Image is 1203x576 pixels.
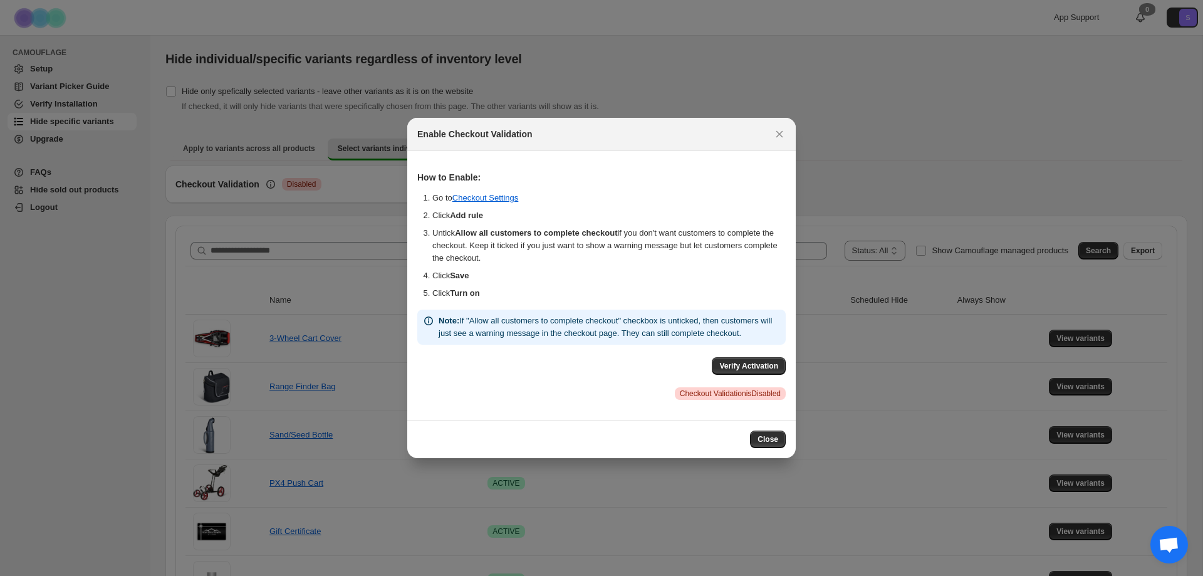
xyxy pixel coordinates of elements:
[450,288,479,298] b: Turn on
[439,315,781,340] p: If "Allow all customers to complete checkout" checkbox is unticked, then customers will just see ...
[771,125,788,143] button: Close
[712,357,786,375] button: Verify Activation
[450,211,483,220] b: Add rule
[439,316,459,325] strong: Note:
[417,171,786,184] h3: How to Enable:
[432,209,786,222] li: Click
[432,192,786,204] li: Go to
[1150,526,1188,563] div: Open chat
[758,434,778,444] span: Close
[450,271,469,280] b: Save
[432,270,786,282] li: Click
[432,227,786,264] li: Untick if you don't want customers to complete the checkout. Keep it ticked if you just want to s...
[719,361,778,371] span: Verify Activation
[750,431,786,448] button: Close
[452,193,519,202] a: Checkout Settings
[417,128,533,140] h2: Enable Checkout Validation
[432,287,786,300] li: Click
[455,228,617,238] b: Allow all customers to complete checkout
[680,389,781,399] span: Checkout Validation is Disabled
